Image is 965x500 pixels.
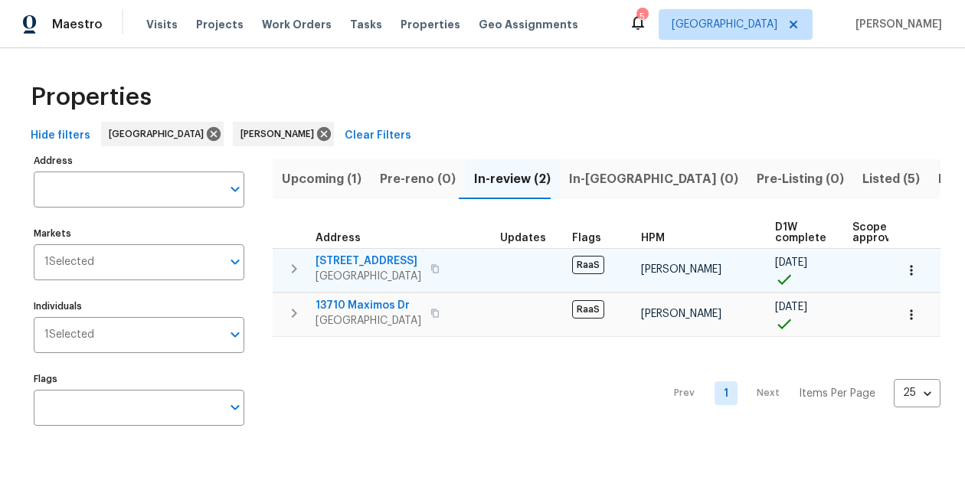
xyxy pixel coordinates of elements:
[34,156,244,165] label: Address
[775,302,807,312] span: [DATE]
[849,17,942,32] span: [PERSON_NAME]
[282,168,361,190] span: Upcoming (1)
[316,233,361,243] span: Address
[34,302,244,311] label: Individuals
[572,300,604,319] span: RaaS
[641,233,665,243] span: HPM
[894,373,940,413] div: 25
[233,122,334,146] div: [PERSON_NAME]
[25,122,96,150] button: Hide filters
[34,229,244,238] label: Markets
[101,122,224,146] div: [GEOGRAPHIC_DATA]
[109,126,210,142] span: [GEOGRAPHIC_DATA]
[569,168,738,190] span: In-[GEOGRAPHIC_DATA] (0)
[316,269,421,284] span: [GEOGRAPHIC_DATA]
[380,168,456,190] span: Pre-reno (0)
[34,374,244,384] label: Flags
[775,222,826,243] span: D1W complete
[641,264,721,275] span: [PERSON_NAME]
[474,168,551,190] span: In-review (2)
[224,251,246,273] button: Open
[224,397,246,418] button: Open
[799,386,875,401] p: Items Per Page
[316,298,421,313] span: 13710 Maximos Dr
[224,324,246,345] button: Open
[862,168,920,190] span: Listed (5)
[401,17,460,32] span: Properties
[44,256,94,269] span: 1 Selected
[757,168,844,190] span: Pre-Listing (0)
[572,256,604,274] span: RaaS
[31,126,90,145] span: Hide filters
[44,328,94,342] span: 1 Selected
[146,17,178,32] span: Visits
[672,17,777,32] span: [GEOGRAPHIC_DATA]
[350,19,382,30] span: Tasks
[262,17,332,32] span: Work Orders
[572,233,601,243] span: Flags
[479,17,578,32] span: Geo Assignments
[641,309,721,319] span: [PERSON_NAME]
[52,17,103,32] span: Maestro
[775,257,807,268] span: [DATE]
[224,178,246,200] button: Open
[316,313,421,328] span: [GEOGRAPHIC_DATA]
[500,233,546,243] span: Updates
[196,17,244,32] span: Projects
[345,126,411,145] span: Clear Filters
[31,90,152,105] span: Properties
[316,253,421,269] span: [STREET_ADDRESS]
[659,346,940,441] nav: Pagination Navigation
[636,9,647,25] div: 5
[852,222,904,243] span: Scope approved
[715,381,738,405] a: Goto page 1
[240,126,320,142] span: [PERSON_NAME]
[339,122,417,150] button: Clear Filters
